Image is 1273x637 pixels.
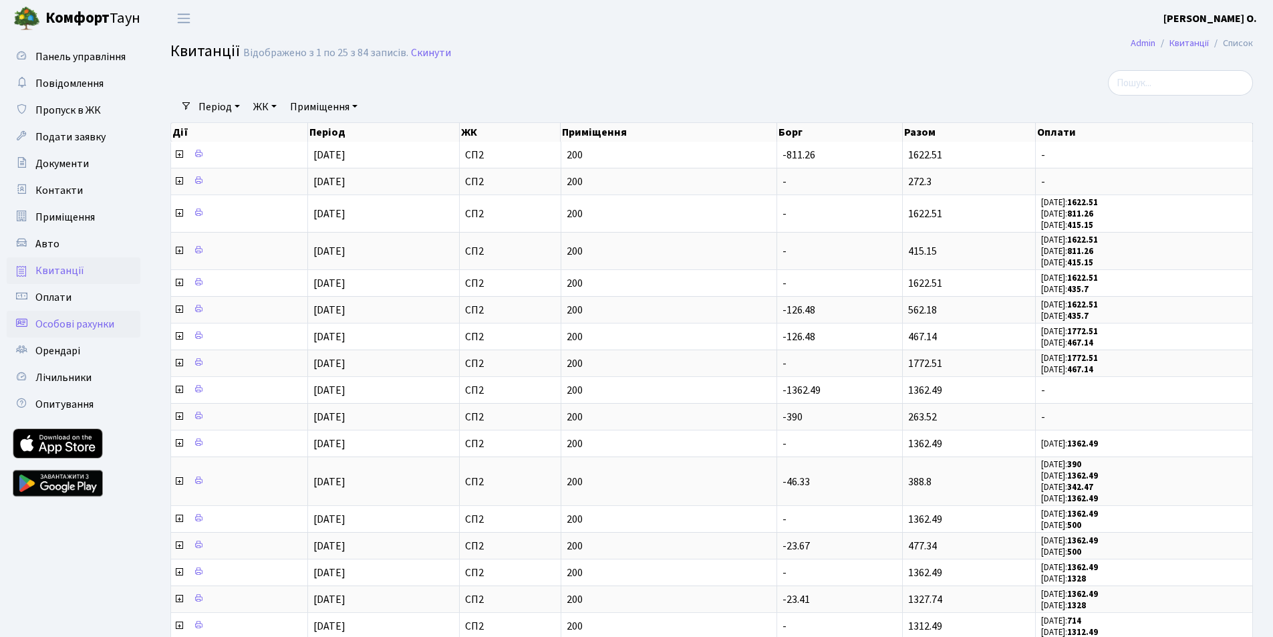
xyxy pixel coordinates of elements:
[1163,11,1257,27] a: [PERSON_NAME] О.
[908,619,942,634] span: 1312.49
[1067,508,1098,520] b: 1362.49
[35,237,59,251] span: Авто
[1041,481,1093,493] small: [DATE]:
[35,317,114,332] span: Особові рахунки
[465,514,555,525] span: СП2
[567,385,771,396] span: 200
[567,477,771,487] span: 200
[35,263,84,278] span: Квитанції
[35,130,106,144] span: Подати заявку
[1067,245,1093,257] b: 811.26
[1067,326,1098,338] b: 1772.51
[313,565,345,580] span: [DATE]
[7,43,140,70] a: Панель управління
[567,150,771,160] span: 200
[783,207,787,221] span: -
[567,209,771,219] span: 200
[908,303,937,317] span: 562.18
[1067,208,1093,220] b: 811.26
[167,7,200,29] button: Переключити навігацію
[783,565,787,580] span: -
[7,97,140,124] a: Пропуск в ЖК
[35,156,89,171] span: Документи
[567,305,771,315] span: 200
[1041,208,1093,220] small: [DATE]:
[7,70,140,97] a: Повідомлення
[567,594,771,605] span: 200
[1041,176,1247,187] span: -
[908,512,942,527] span: 1362.49
[1041,219,1093,231] small: [DATE]:
[1041,364,1093,376] small: [DATE]:
[35,370,92,385] span: Лічильники
[7,204,140,231] a: Приміщення
[1067,561,1098,574] b: 1362.49
[465,278,555,289] span: СП2
[1067,283,1089,295] b: 435.7
[908,539,937,553] span: 477.34
[783,174,787,189] span: -
[783,436,787,451] span: -
[13,5,40,32] img: logo.png
[465,541,555,551] span: СП2
[465,594,555,605] span: СП2
[35,344,80,358] span: Орендарі
[313,436,345,451] span: [DATE]
[567,278,771,289] span: 200
[1067,459,1081,471] b: 390
[465,176,555,187] span: СП2
[313,356,345,371] span: [DATE]
[1041,352,1098,364] small: [DATE]:
[908,592,942,607] span: 1327.74
[1041,615,1081,627] small: [DATE]:
[908,383,942,398] span: 1362.49
[313,475,345,489] span: [DATE]
[1067,219,1093,231] b: 415.15
[1041,573,1086,585] small: [DATE]:
[783,410,803,424] span: -390
[170,39,240,63] span: Квитанції
[1067,535,1098,547] b: 1362.49
[1067,573,1086,585] b: 1328
[465,150,555,160] span: СП2
[1067,310,1089,322] b: 435.7
[35,103,101,118] span: Пропуск в ЖК
[243,47,408,59] div: Відображено з 1 по 25 з 84 записів.
[313,539,345,553] span: [DATE]
[1067,364,1093,376] b: 467.14
[567,541,771,551] span: 200
[45,7,140,30] span: Таун
[313,148,345,162] span: [DATE]
[313,207,345,221] span: [DATE]
[908,207,942,221] span: 1622.51
[783,276,787,291] span: -
[313,592,345,607] span: [DATE]
[908,244,937,259] span: 415.15
[1067,257,1093,269] b: 415.15
[308,123,460,142] th: Період
[7,177,140,204] a: Контакти
[567,621,771,632] span: 200
[465,567,555,578] span: СП2
[908,410,937,424] span: 263.52
[908,276,942,291] span: 1622.51
[567,567,771,578] span: 200
[1067,197,1098,209] b: 1622.51
[313,276,345,291] span: [DATE]
[1067,272,1098,284] b: 1622.51
[7,391,140,418] a: Опитування
[783,148,815,162] span: -811.26
[1041,588,1098,600] small: [DATE]:
[1041,337,1093,349] small: [DATE]:
[313,330,345,344] span: [DATE]
[313,244,345,259] span: [DATE]
[1041,546,1081,558] small: [DATE]:
[561,123,776,142] th: Приміщення
[45,7,110,29] b: Комфорт
[783,383,821,398] span: -1362.49
[783,356,787,371] span: -
[908,148,942,162] span: 1622.51
[567,412,771,422] span: 200
[313,303,345,317] span: [DATE]
[171,123,308,142] th: Дії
